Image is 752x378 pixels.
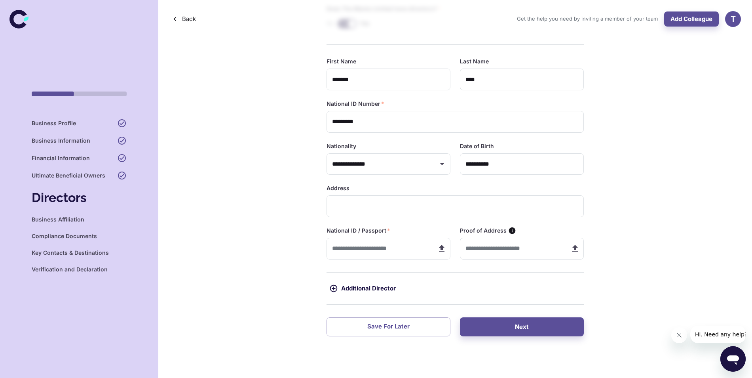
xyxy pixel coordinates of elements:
[327,184,349,192] label: Address
[460,142,494,150] label: Date of Birth
[327,227,390,235] label: National ID / Passport
[32,188,87,207] h4: Directors
[327,142,356,150] label: Nationality
[32,154,90,162] h6: Financial Information
[664,11,719,27] button: Add Colleague
[327,57,356,65] label: First Name
[32,171,105,180] h6: Ultimate Beneficial Owners
[32,265,108,274] h6: Verification and Declaration
[327,317,450,336] button: Save for Later
[517,15,658,23] span: Get the help you need by inviting a member of your team
[32,232,97,241] h6: Compliance Documents
[725,11,741,27] button: T
[460,153,578,175] input: Choose date
[327,279,400,298] button: Additional Director
[32,248,109,257] h6: Key Contacts & Destinations
[169,11,199,27] button: Back
[671,327,687,343] iframe: Close message
[720,346,746,372] iframe: Button to launch messaging window
[32,215,84,224] h6: Business Affiliation
[32,136,90,145] h6: Business Information
[460,57,489,65] label: Last Name
[460,227,507,235] label: Proof of Address
[5,6,57,12] span: Hi. Need any help?
[460,317,584,336] button: Next
[690,326,746,343] iframe: Message from company
[327,100,384,108] label: National ID Number
[32,119,76,128] h6: Business Profile
[437,158,448,170] button: Open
